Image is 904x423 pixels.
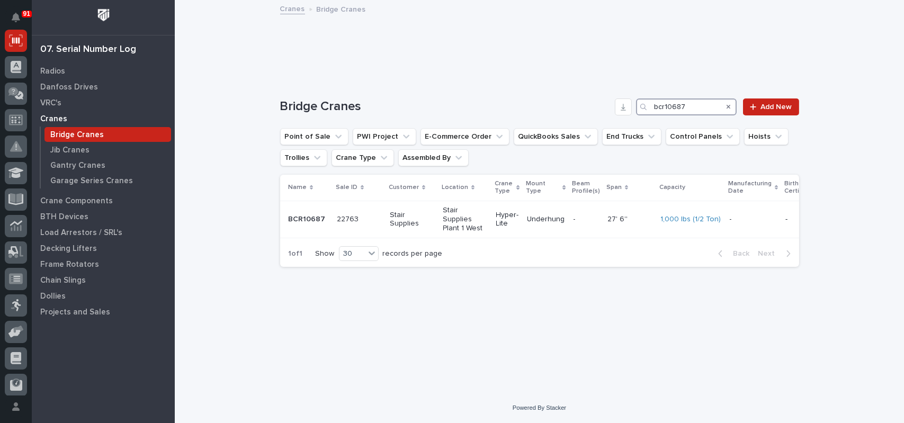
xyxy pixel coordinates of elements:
p: Bridge Cranes [50,130,104,140]
a: BTH Devices [32,209,175,224]
span: Next [758,249,782,258]
p: Manufacturing Date [729,178,772,197]
h1: Bridge Cranes [280,99,611,114]
p: Load Arrestors / SRL's [40,228,122,238]
button: Back [710,249,754,258]
p: 1 of 1 [280,241,311,267]
p: - [785,215,822,224]
button: Next [754,249,799,258]
a: Garage Series Cranes [41,173,175,188]
button: Point of Sale [280,128,348,145]
p: Location [442,182,469,193]
div: 30 [339,248,365,259]
a: Add New [743,98,799,115]
button: End Trucks [602,128,661,145]
p: Hyper-Lite [496,211,519,229]
p: Frame Rotators [40,260,99,269]
div: Notifications91 [13,13,27,30]
p: Birth Certificate [784,178,817,197]
button: Hoists [744,128,789,145]
a: Crane Components [32,193,175,209]
p: Capacity [660,182,686,193]
p: Stair Supplies Plant 1 West [443,206,488,232]
p: Stair Supplies [390,211,435,229]
p: Projects and Sales [40,308,110,317]
p: Gantry Cranes [50,161,105,170]
button: Control Panels [666,128,740,145]
p: Jib Cranes [50,146,89,155]
a: Radios [32,63,175,79]
a: Projects and Sales [32,304,175,320]
p: Name [289,182,307,193]
button: E-Commerce Order [420,128,509,145]
p: Cranes [40,114,67,124]
a: Powered By Stacker [513,404,566,411]
p: Sale ID [336,182,358,193]
p: VRC's [40,98,61,108]
button: QuickBooks Sales [514,128,598,145]
p: Chain Slings [40,276,86,285]
button: Trollies [280,149,327,166]
p: BTH Devices [40,212,88,222]
p: Decking Lifters [40,244,97,254]
a: VRC's [32,95,175,111]
p: Danfoss Drives [40,83,98,92]
a: Frame Rotators [32,256,175,272]
p: BCR10687 [289,213,328,224]
p: Mount Type [526,178,560,197]
a: Decking Lifters [32,240,175,256]
p: Bridge Cranes [317,3,366,14]
p: Span [607,182,622,193]
p: 91 [23,10,30,17]
p: Underhung [527,215,565,224]
div: 07. Serial Number Log [40,44,136,56]
a: Chain Slings [32,272,175,288]
p: Dollies [40,292,66,301]
img: Workspace Logo [94,5,113,25]
a: 1,000 lbs (1/2 Ton) [661,215,721,224]
p: Customer [389,182,419,193]
a: Cranes [32,111,175,127]
button: Notifications [5,6,27,29]
span: Back [727,249,750,258]
a: Danfoss Drives [32,79,175,95]
button: Assembled By [398,149,469,166]
span: Add New [761,103,792,111]
p: Garage Series Cranes [50,176,133,186]
button: Crane Type [332,149,394,166]
a: Load Arrestors / SRL's [32,224,175,240]
tr: BCR10687BCR10687 2276322763 Stair SuppliesStair Supplies Plant 1 WestHyper-LiteUnderhung-27' 6''2... [280,201,878,238]
a: Dollies [32,288,175,304]
p: Radios [40,67,65,76]
p: - [574,215,599,224]
p: 22763 [337,213,361,224]
p: Crane Components [40,196,113,206]
a: Bridge Cranes [41,127,175,142]
p: - [730,215,777,224]
p: Beam Profile(s) [572,178,601,197]
a: Cranes [280,2,305,14]
a: Gantry Cranes [41,158,175,173]
input: Search [636,98,737,115]
p: Crane Type [495,178,514,197]
p: records per page [383,249,443,258]
button: PWI Project [353,128,416,145]
p: Show [316,249,335,258]
a: Jib Cranes [41,142,175,157]
p: 27' 6'' [608,213,630,224]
